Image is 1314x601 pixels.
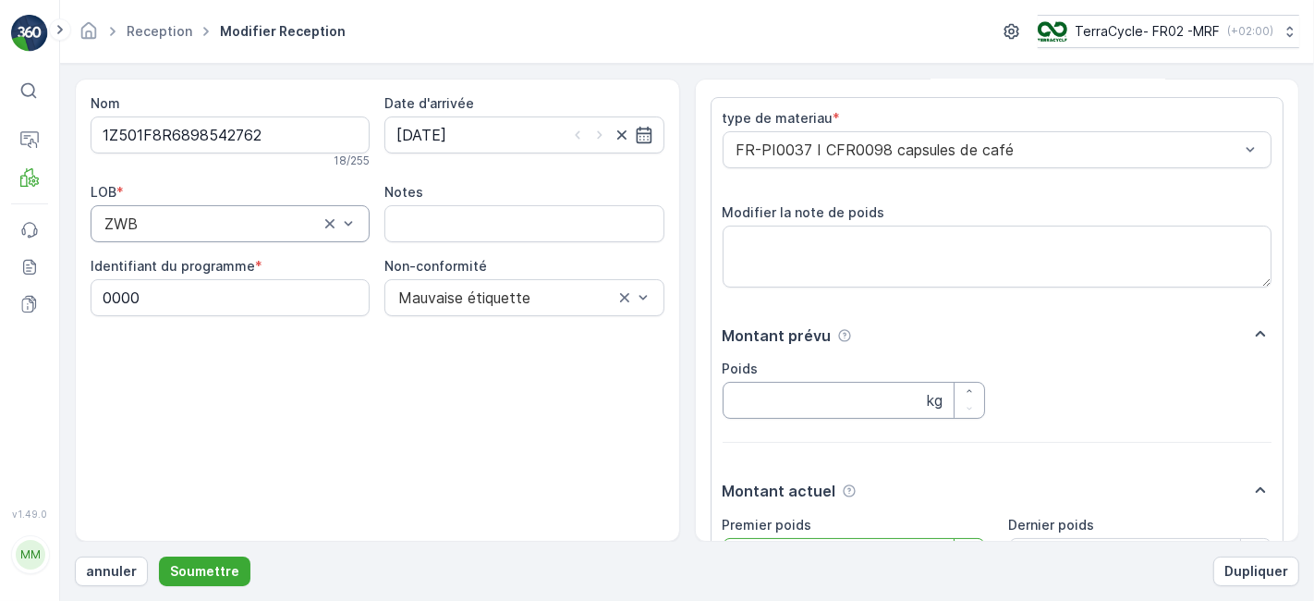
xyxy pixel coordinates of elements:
label: Date d'arrivée [384,95,474,111]
p: 18 / 255 [334,153,370,168]
p: Dupliquer [1224,562,1288,581]
a: Reception [127,23,192,39]
span: v 1.49.0 [11,509,48,520]
button: MM [11,523,48,586]
input: dd/mm/yyyy [384,117,663,153]
p: Soumettre [170,562,239,581]
label: Identifiant du programme [91,258,255,274]
label: Dernier poids [1009,517,1095,533]
p: ( +02:00 ) [1227,24,1273,39]
p: kg [927,389,943,411]
label: Modifier la note de poids [723,204,885,220]
p: Montant actuel [723,480,836,502]
label: Non-conformité [384,258,487,274]
label: Notes [384,184,423,200]
label: Nom [91,95,120,111]
p: Montant prévu [723,325,832,347]
button: Soumettre [159,557,250,586]
label: Poids [723,361,759,376]
button: annuler [75,557,148,586]
img: logo [11,15,48,52]
img: terracycle.png [1038,21,1067,42]
p: annuler [86,562,137,581]
label: type de materiau [723,110,833,126]
label: Premier poids [723,517,812,533]
div: Aide Icône d'info-bulle [837,328,852,343]
p: TerraCycle- FR02 -MRF [1075,22,1220,41]
span: Modifier Reception [216,22,349,41]
a: Page d'accueil [79,28,99,43]
div: MM [16,540,45,570]
button: TerraCycle- FR02 -MRF(+02:00) [1038,15,1299,48]
label: LOB [91,184,116,200]
button: Dupliquer [1213,557,1299,586]
div: Aide Icône d'info-bulle [842,484,857,498]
